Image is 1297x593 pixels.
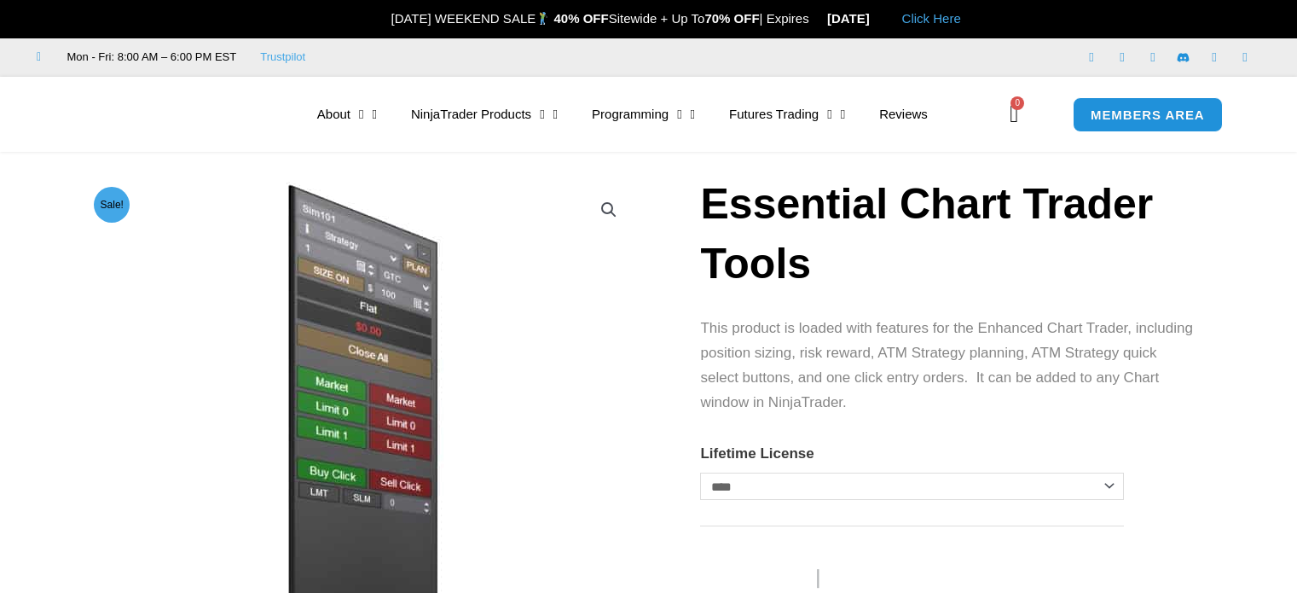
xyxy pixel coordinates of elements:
span: Sale! [94,187,130,223]
a: Futures Trading [712,95,862,134]
img: LogoAI | Affordable Indicators – NinjaTrader [63,84,246,145]
img: ⌛ [810,12,823,25]
a: About [300,95,394,134]
a: Reviews [862,95,945,134]
strong: 70% OFF [704,11,759,26]
a: Trustpilot [260,47,305,67]
img: 🏌️‍♂️ [536,12,549,25]
iframe: Secure payment input frame [807,551,942,553]
a: View full-screen image gallery [593,195,624,225]
img: 🏭 [871,12,883,25]
img: 🎉 [377,12,390,25]
text: •••••• [867,571,905,588]
a: Click Here [902,11,961,26]
a: Clear options [700,509,730,519]
span: Mon - Fri: 8:00 AM – 6:00 PM EST [63,47,237,67]
p: This product is loaded with features for the Enhanced Chart Trader, including position sizing, ri... [700,317,1198,416]
span: [DATE] WEEKEND SALE Sitewide + Up To | Expires [373,11,827,26]
h1: Essential Chart Trader Tools [700,174,1198,294]
span: 0 [1010,96,1024,110]
a: NinjaTrader Products [394,95,575,134]
nav: Menu [300,95,1005,134]
a: Programming [575,95,712,134]
strong: [DATE] [827,11,884,26]
a: MEMBERS AREA [1073,97,1223,132]
label: Lifetime License [700,445,814,462]
strong: 40% OFF [554,11,609,26]
a: 0 [984,90,1044,139]
span: MEMBERS AREA [1091,108,1205,121]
